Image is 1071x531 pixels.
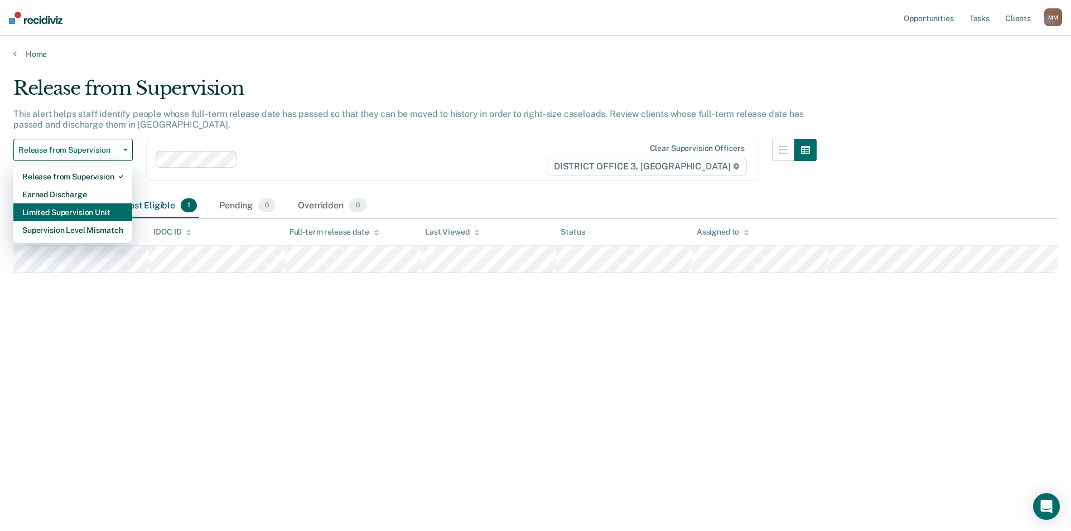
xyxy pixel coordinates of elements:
[217,194,278,218] div: Pending0
[697,227,749,237] div: Assigned to
[18,145,119,155] span: Release from Supervision
[1044,8,1062,26] div: M M
[181,198,197,213] span: 1
[258,198,276,213] span: 0
[13,139,133,161] button: Release from Supervision
[13,77,817,109] div: Release from Supervision
[22,186,123,203] div: Earned Discharge
[425,227,479,237] div: Last Viewed
[290,227,379,237] div: Full-term release date
[13,109,803,130] p: This alert helps staff identify people whose full-term release date has passed so that they can b...
[153,227,191,237] div: IDOC ID
[1044,8,1062,26] button: MM
[22,168,123,186] div: Release from Supervision
[561,227,585,237] div: Status
[547,158,747,176] span: DISTRICT OFFICE 3, [GEOGRAPHIC_DATA]
[110,194,199,218] div: Almost Eligible1
[22,203,123,221] div: Limited Supervision Unit
[650,144,745,153] div: Clear supervision officers
[13,49,1058,59] a: Home
[296,194,369,218] div: Overridden0
[9,12,62,24] img: Recidiviz
[22,221,123,239] div: Supervision Level Mismatch
[1033,493,1060,520] div: Open Intercom Messenger
[349,198,366,213] span: 0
